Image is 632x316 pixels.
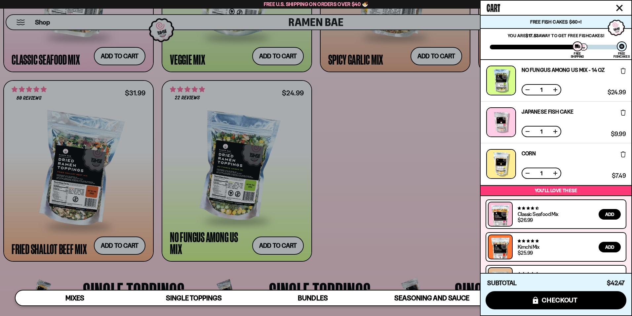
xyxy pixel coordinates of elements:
a: Seasoning and Sauce [372,290,491,305]
a: Japanese Fish Cake [522,109,573,114]
span: Free Fish Cakes $60+! [530,19,581,25]
span: $9.99 [611,131,626,137]
div: Free Shipping [571,52,584,58]
h4: Subtotal [487,280,517,287]
span: 1 [536,87,547,92]
a: Bundles [254,290,373,305]
span: $42.47 [607,279,625,287]
span: Seasoning and Sauce [394,294,469,302]
span: checkout [542,296,578,304]
p: You are away to get Free Fishcakes! [490,33,622,38]
div: $26.99 [518,217,533,223]
a: Classic Seafood Mix [518,211,558,217]
span: 1 [536,171,547,176]
a: Mixes [16,290,135,305]
a: Corn [522,151,536,156]
a: Single Toppings [135,290,254,305]
span: Single Toppings [166,294,222,302]
div: Free Fishcakes [613,52,630,58]
span: 4.68 stars [518,272,538,276]
button: checkout [486,291,626,309]
span: Free U.S. Shipping on Orders over $40 🍜 [264,1,369,7]
span: 4.76 stars [518,239,538,243]
span: Add [605,212,614,217]
p: You’ll love these [482,187,630,194]
div: $25.99 [518,250,533,255]
a: No Fungus Among Us Mix - 14 OZ [522,67,605,73]
span: 4.68 stars [518,206,538,210]
span: Mixes [65,294,84,302]
a: Kimchi Mix [518,243,539,250]
span: $24.99 [608,89,626,95]
strong: $17.53 [526,33,539,38]
span: Add [605,245,614,249]
span: 1 [536,129,547,134]
span: Bundles [298,294,328,302]
button: Add [599,209,621,220]
button: Add [599,242,621,252]
span: $7.49 [612,173,626,179]
button: Close cart [614,3,624,13]
span: Cart [487,0,500,14]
